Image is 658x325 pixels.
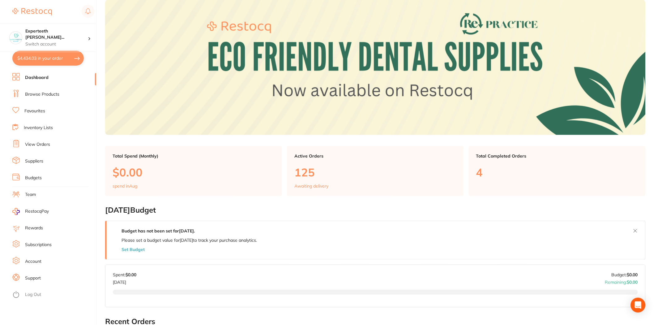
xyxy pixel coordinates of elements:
[122,238,257,243] p: Please set a budget value for [DATE] to track your purchase analytics.
[113,166,275,179] p: $0.00
[25,208,49,214] span: RestocqPay
[25,292,41,298] a: Log Out
[12,208,49,215] a: RestocqPay
[287,146,464,196] a: Active Orders125Awaiting delivery
[476,154,638,158] p: Total Completed Orders
[476,166,638,179] p: 4
[294,184,328,188] p: Awaiting delivery
[25,28,88,40] h4: Experteeth Eastwood West
[113,272,136,277] p: Spent:
[105,146,282,196] a: Total Spend (Monthly)$0.00spend inAug
[126,272,136,278] strong: $0.00
[25,41,88,47] p: Switch account
[25,175,42,181] a: Budgets
[25,275,41,281] a: Support
[113,184,137,188] p: spend in Aug
[25,158,43,164] a: Suppliers
[122,228,195,234] strong: Budget has not been set for [DATE] .
[627,279,638,285] strong: $0.00
[294,166,456,179] p: 125
[113,277,136,285] p: [DATE]
[627,272,638,278] strong: $0.00
[25,141,50,148] a: View Orders
[24,125,53,131] a: Inventory Lists
[113,154,275,158] p: Total Spend (Monthly)
[25,258,41,265] a: Account
[122,247,145,252] button: Set Budget
[12,5,52,19] a: Restocq Logo
[25,225,43,231] a: Rewards
[612,272,638,277] p: Budget:
[294,154,456,158] p: Active Orders
[605,277,638,285] p: Remaining:
[25,242,52,248] a: Subscriptions
[12,290,94,300] button: Log Out
[12,51,84,66] button: $4,434.03 in your order
[24,108,45,114] a: Favourites
[469,146,646,196] a: Total Completed Orders4
[25,91,59,97] a: Browse Products
[12,8,52,15] img: Restocq Logo
[631,298,646,313] div: Open Intercom Messenger
[25,75,49,81] a: Dashboard
[12,208,20,215] img: RestocqPay
[25,192,36,198] a: Team
[10,32,22,44] img: Experteeth Eastwood West
[105,206,646,214] h2: [DATE] Budget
